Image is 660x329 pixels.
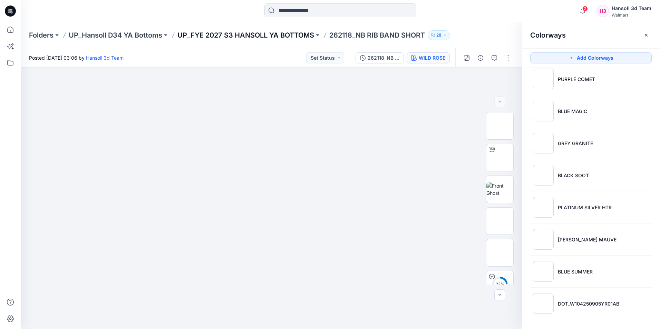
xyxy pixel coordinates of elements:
span: Posted [DATE] 03:06 by [29,54,124,61]
button: WILD ROSE [407,52,450,63]
img: Front Ghost [486,182,513,197]
h2: Colorways [530,31,566,39]
span: 2 [582,6,588,11]
img: PURPLE COMET [533,69,554,89]
img: GREY GRANITE [533,133,554,153]
a: UP_FYE 2027 S3 HANSOLL YA BOTTOMS [177,30,314,40]
img: BLACK SOOT [533,165,554,186]
a: Hansoll 3d Team [86,55,124,61]
img: BLUE MAGIC [533,101,554,121]
p: BLUE MAGIC [558,108,587,115]
p: 262118_NB RIB BAND SHORT [329,30,425,40]
img: DOT_W104250905YR01AB [533,293,554,314]
button: Details [475,52,486,63]
div: 23 % [492,281,508,287]
p: BLUE SUMMER [558,268,593,275]
p: BLACK SOOT [558,172,589,179]
div: Hansoll 3d Team [612,4,651,12]
p: [PERSON_NAME] MAUVE [558,236,617,243]
button: 28 [428,30,450,40]
div: H3 [596,5,609,17]
button: Add Colorways [530,52,652,63]
p: 28 [436,31,441,39]
div: WILD ROSE [419,54,445,62]
img: BLUE SUMMER [533,261,554,282]
a: Folders [29,30,54,40]
img: PLATINUM SILVER HTR [533,197,554,218]
a: UP_Hansoll D34 YA Bottoms [69,30,162,40]
p: PURPLE COMET [558,76,595,83]
p: DOT_W104250905YR01AB [558,300,619,307]
button: 262118_NB RIB BAND SHORT [356,52,404,63]
div: 262118_NB RIB BAND SHORT [368,54,399,62]
p: GREY GRANITE [558,140,593,147]
div: Walmart [612,12,651,18]
p: PLATINUM SILVER HTR [558,204,612,211]
img: RUSTY MAUVE [533,229,554,250]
